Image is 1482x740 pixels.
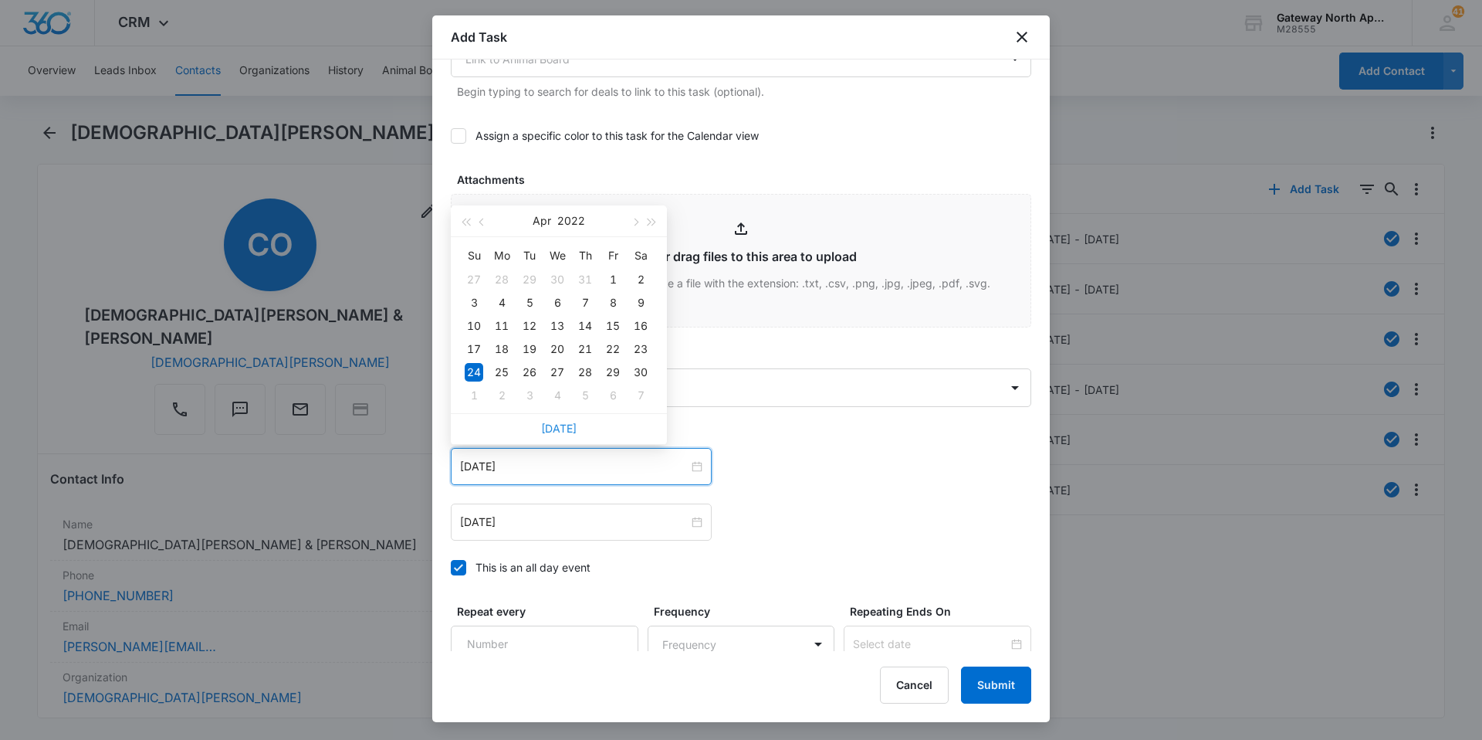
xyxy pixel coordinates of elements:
div: 18 [492,340,511,358]
div: 13 [548,317,567,335]
th: Sa [627,243,655,268]
label: Repeating Ends On [850,603,1037,619]
td: 2022-03-31 [571,268,599,291]
label: Assign a specific color to this task for the Calendar view [451,127,1031,144]
td: 2022-04-30 [627,361,655,384]
div: 26 [520,363,539,382]
input: Select date [853,636,1008,653]
div: 7 [631,386,650,405]
label: Assigned to [457,346,1037,362]
td: 2022-04-07 [571,291,599,314]
td: 2022-05-03 [516,384,543,407]
button: Apr [533,205,551,236]
div: 22 [604,340,622,358]
td: 2022-05-04 [543,384,571,407]
td: 2022-04-02 [627,268,655,291]
div: 23 [631,340,650,358]
td: 2022-05-06 [599,384,627,407]
div: 30 [631,363,650,382]
td: 2022-03-27 [460,268,488,291]
td: 2022-03-28 [488,268,516,291]
td: 2022-04-01 [599,268,627,291]
th: Tu [516,243,543,268]
div: 4 [492,294,511,312]
input: Number [451,626,638,663]
div: 2 [631,270,650,289]
input: Apr 24, 2022 [460,458,689,475]
button: Cancel [880,667,949,704]
th: Fr [599,243,627,268]
div: 31 [576,270,594,289]
div: 25 [492,363,511,382]
td: 2022-04-10 [460,314,488,338]
button: 2022 [557,205,585,236]
div: 16 [631,317,650,335]
label: Time span [457,426,1037,442]
td: 2022-04-14 [571,314,599,338]
td: 2022-04-12 [516,314,543,338]
div: 6 [548,294,567,312]
div: 24 [465,363,483,382]
div: 3 [465,294,483,312]
label: Repeat every [457,603,645,619]
div: 21 [576,340,594,358]
div: 20 [548,340,567,358]
td: 2022-04-29 [599,361,627,384]
div: 19 [520,340,539,358]
div: 17 [465,340,483,358]
td: 2022-04-16 [627,314,655,338]
label: Frequency [654,603,841,619]
th: Su [460,243,488,268]
h1: Add Task [451,28,507,46]
div: 6 [604,386,622,405]
td: 2022-04-11 [488,314,516,338]
label: Attachments [457,171,1037,188]
td: 2022-04-27 [543,361,571,384]
p: Begin typing to search for deals to link to this task (optional). [457,83,1031,100]
th: We [543,243,571,268]
button: close [1013,28,1031,46]
div: 30 [548,270,567,289]
a: [DATE] [541,422,577,435]
td: 2022-04-21 [571,338,599,361]
th: Th [571,243,599,268]
div: This is an all day event [475,559,590,575]
th: Mo [488,243,516,268]
td: 2022-04-26 [516,361,543,384]
div: 29 [520,270,539,289]
td: 2022-03-30 [543,268,571,291]
td: 2022-04-04 [488,291,516,314]
td: 2022-03-29 [516,268,543,291]
div: 14 [576,317,594,335]
div: 5 [576,386,594,405]
div: 28 [576,363,594,382]
td: 2022-04-28 [571,361,599,384]
button: Submit [961,667,1031,704]
div: 15 [604,317,622,335]
input: Apr 24, 2022 [460,514,689,531]
td: 2022-04-06 [543,291,571,314]
td: 2022-04-09 [627,291,655,314]
div: 3 [520,386,539,405]
td: 2022-04-19 [516,338,543,361]
div: 8 [604,294,622,312]
td: 2022-04-25 [488,361,516,384]
div: 11 [492,317,511,335]
div: 5 [520,294,539,312]
div: 29 [604,363,622,382]
div: 4 [548,386,567,405]
td: 2022-04-22 [599,338,627,361]
div: 1 [604,270,622,289]
td: 2022-04-13 [543,314,571,338]
td: 2022-04-05 [516,291,543,314]
div: 27 [465,270,483,289]
td: 2022-04-17 [460,338,488,361]
div: 12 [520,317,539,335]
div: 28 [492,270,511,289]
td: 2022-04-15 [599,314,627,338]
div: 10 [465,317,483,335]
div: 7 [576,294,594,312]
td: 2022-04-23 [627,338,655,361]
td: 2022-05-07 [627,384,655,407]
td: 2022-05-05 [571,384,599,407]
